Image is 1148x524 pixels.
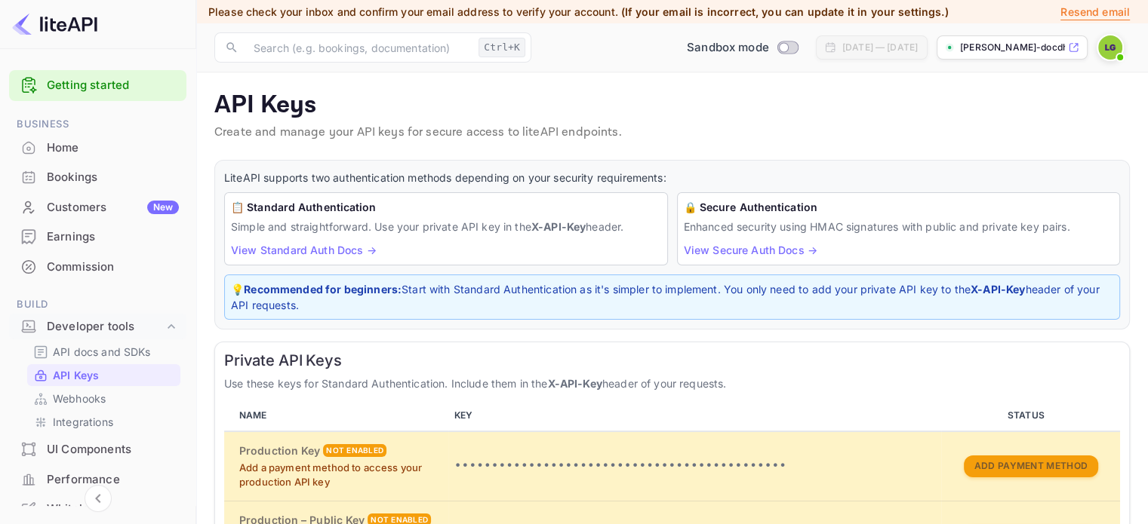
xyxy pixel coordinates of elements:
div: Earnings [47,228,179,246]
button: Collapse navigation [85,485,112,512]
div: Ctrl+K [479,38,525,57]
p: 💡 Start with Standard Authentication as it's simpler to implement. You only need to add your priv... [231,281,1113,313]
a: API docs and SDKs [33,344,174,360]
span: Please check your inbox and confirm your email address to verify your account. [208,5,618,18]
a: API Keys [33,367,174,383]
a: Add Payment Method [964,458,1098,471]
a: View Secure Auth Docs → [684,244,817,256]
span: Sandbox mode [687,39,769,57]
div: Bookings [9,163,186,192]
div: Commission [47,259,179,276]
div: Switch to Production mode [681,39,804,57]
a: Performance [9,465,186,493]
span: Build [9,296,186,313]
img: LiteAPI logo [12,12,97,36]
a: Whitelabel [9,495,186,522]
a: Earnings [9,222,186,250]
div: Developer tools [9,314,186,340]
h6: Private API Keys [224,351,1120,369]
a: Webhooks [33,391,174,406]
div: Integrations [27,411,180,433]
a: View Standard Auth Docs → [231,244,377,256]
div: API docs and SDKs [27,341,180,363]
p: Integrations [53,414,113,430]
div: UI Components [9,435,186,464]
div: [DATE] — [DATE] [842,41,918,54]
strong: Recommended for beginners: [244,283,402,296]
button: Add Payment Method [964,455,1098,477]
div: UI Components [47,441,179,458]
div: Home [47,139,179,157]
div: Earnings [9,222,186,252]
p: Resend email [1060,4,1130,20]
div: Getting started [9,70,186,101]
div: Whitelabel [47,501,179,518]
span: (If your email is incorrect, you can update it in your settings.) [621,5,949,18]
div: API Keys [27,364,180,386]
input: Search (e.g. bookings, documentation) [245,32,472,63]
span: Business [9,116,186,133]
div: Commission [9,253,186,282]
strong: X-API-Key [547,377,602,390]
div: Webhooks [27,388,180,409]
a: Commission [9,253,186,280]
p: API docs and SDKs [53,344,151,360]
p: Add a payment method to access your production API key [239,461,442,490]
p: Simple and straightforward. Use your private API key in the header. [231,219,661,234]
div: CustomersNew [9,193,186,222]
div: Developer tools [47,318,164,336]
strong: X-API-Key [971,283,1025,296]
p: API Keys [53,367,99,383]
h6: 🔒 Secure Authentication [684,199,1114,216]
p: LiteAPI supports two authentication methods depending on your security requirements: [224,170,1120,186]
p: Enhanced security using HMAC signatures with public and private key pairs. [684,219,1114,234]
div: Home [9,133,186,163]
img: Lee Galvin [1098,35,1122,60]
p: Use these keys for Standard Authentication. Include them in the header of your requests. [224,375,1120,391]
p: ••••••••••••••••••••••••••••••••••••••••••••• [454,457,935,475]
h6: Production Key [239,443,320,459]
p: API Keys [214,90,1130,121]
th: STATUS [941,400,1120,431]
div: Performance [9,465,186,495]
h6: 📋 Standard Authentication [231,199,661,216]
div: Performance [47,471,179,489]
strong: X-API-Key [531,220,586,233]
a: UI Components [9,435,186,463]
th: KEY [448,400,941,431]
div: New [147,201,179,214]
a: Bookings [9,163,186,191]
p: [PERSON_NAME]-docdh.[PERSON_NAME]... [960,41,1065,54]
div: Customers [47,199,179,216]
a: Home [9,133,186,161]
th: NAME [224,400,448,431]
div: Bookings [47,169,179,186]
a: CustomersNew [9,193,186,221]
a: Getting started [47,77,179,94]
a: Integrations [33,414,174,430]
div: Not enabled [323,444,386,457]
p: Webhooks [53,391,106,406]
p: Create and manage your API keys for secure access to liteAPI endpoints. [214,124,1130,142]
